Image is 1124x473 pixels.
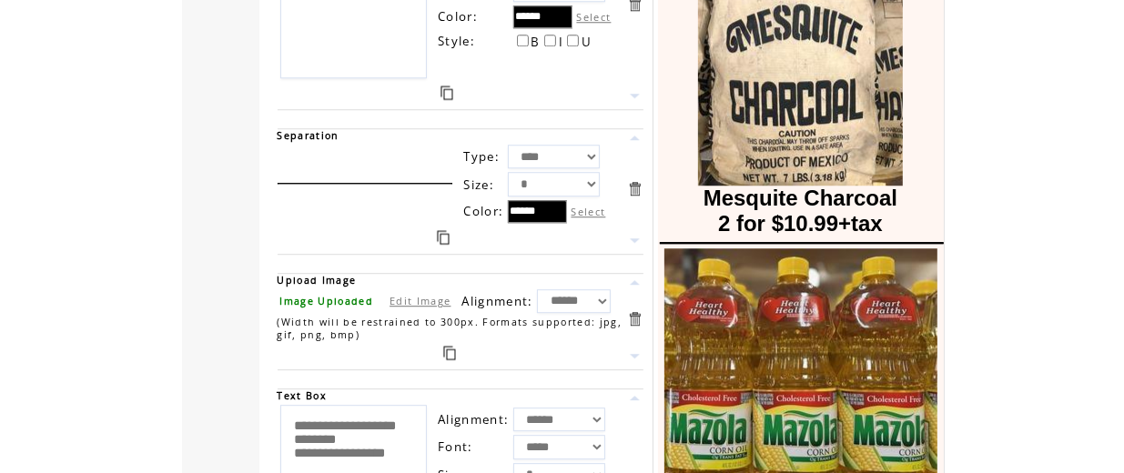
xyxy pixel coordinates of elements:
span: Text Box [278,389,328,402]
a: Duplicate this item [443,346,456,360]
a: Move this item down [626,232,643,249]
span: (Width will be restrained to 300px. Formats supported: jpg, gif, png, bmp) [278,316,623,341]
a: Delete this item [626,180,643,197]
span: U [582,34,592,50]
font: Mesquite Charcoal 2 for $10.99+tax [704,186,897,236]
span: Image Uploaded [280,295,374,307]
a: Move this item down [626,87,643,105]
span: Alignment: [438,411,509,428]
a: Move this item up [626,389,643,407]
a: Duplicate this item [440,86,453,100]
span: Type: [464,148,501,165]
span: Color: [438,8,478,25]
span: Separation [278,129,339,142]
a: Move this item up [626,274,643,291]
span: Color: [464,203,504,219]
a: Edit Image [390,294,451,307]
a: Move this item down [626,347,643,365]
span: B [532,34,541,50]
a: Delete this item [626,310,643,327]
label: Select [577,10,612,24]
span: Size: [464,176,495,193]
span: Alignment: [462,293,533,309]
span: Style: [438,33,475,49]
span: Font: [438,438,473,455]
a: Duplicate this item [437,230,450,245]
label: Select [572,205,606,218]
a: Move this item up [626,129,643,146]
span: I [559,34,563,50]
span: Upload Image [278,274,357,287]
